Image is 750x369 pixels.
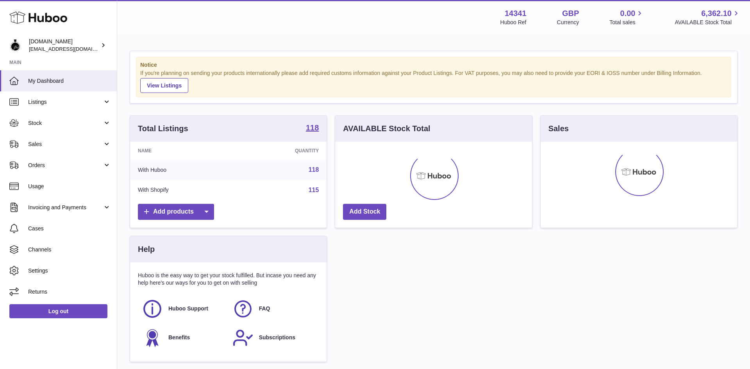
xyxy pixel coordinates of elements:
img: theperfumesampler@gmail.com [9,39,21,51]
span: Stock [28,119,103,127]
th: Quantity [236,142,327,160]
span: AVAILABLE Stock Total [675,19,741,26]
span: My Dashboard [28,77,111,85]
a: Subscriptions [232,327,315,348]
span: Orders [28,162,103,169]
span: [EMAIL_ADDRESS][DOMAIN_NAME] [29,46,115,52]
span: Sales [28,141,103,148]
td: With Shopify [130,180,236,200]
span: Settings [28,267,111,275]
h3: Sales [548,123,569,134]
th: Name [130,142,236,160]
a: Add products [138,204,214,220]
td: With Huboo [130,160,236,180]
span: Invoicing and Payments [28,204,103,211]
span: Returns [28,288,111,296]
a: 118 [306,124,319,133]
span: FAQ [259,305,270,312]
strong: Notice [140,61,727,69]
span: 0.00 [620,8,636,19]
h3: Help [138,244,155,255]
span: Huboo Support [168,305,208,312]
a: 115 [309,187,319,193]
span: 6,362.10 [701,8,732,19]
h3: AVAILABLE Stock Total [343,123,430,134]
div: Currency [557,19,579,26]
p: Huboo is the easy way to get your stock fulfilled. But incase you need any help here's our ways f... [138,272,319,287]
span: Listings [28,98,103,106]
div: [DOMAIN_NAME] [29,38,99,53]
a: 0.00 Total sales [609,8,644,26]
a: Huboo Support [142,298,225,319]
a: 118 [309,166,319,173]
div: Huboo Ref [500,19,527,26]
a: Add Stock [343,204,386,220]
span: Cases [28,225,111,232]
a: 6,362.10 AVAILABLE Stock Total [675,8,741,26]
a: FAQ [232,298,315,319]
h3: Total Listings [138,123,188,134]
a: Benefits [142,327,225,348]
a: Log out [9,304,107,318]
span: Subscriptions [259,334,295,341]
span: Channels [28,246,111,253]
strong: 14341 [505,8,527,19]
strong: 118 [306,124,319,132]
a: View Listings [140,78,188,93]
span: Usage [28,183,111,190]
div: If you're planning on sending your products internationally please add required customs informati... [140,70,727,93]
span: Benefits [168,334,190,341]
span: Total sales [609,19,644,26]
strong: GBP [562,8,579,19]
